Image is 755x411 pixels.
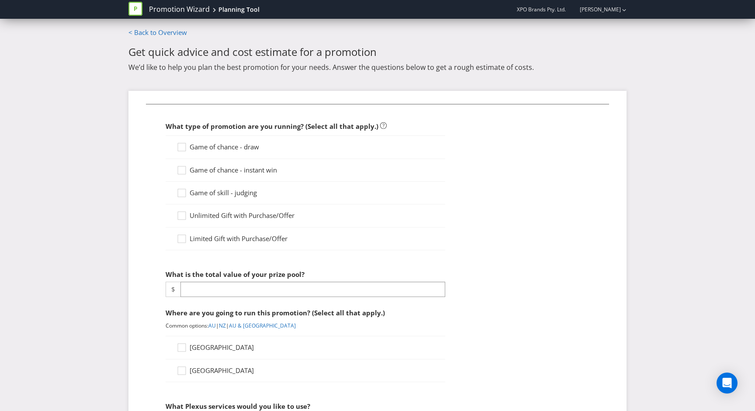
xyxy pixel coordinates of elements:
[226,322,229,329] span: |
[190,211,294,220] span: Unlimited Gift with Purchase/Offer
[166,282,180,297] span: $
[517,6,566,13] span: XPO Brands Pty. Ltd.
[190,142,259,151] span: Game of chance - draw
[571,6,621,13] a: [PERSON_NAME]
[216,322,219,329] span: |
[190,188,257,197] span: Game of skill - judging
[190,166,277,174] span: Game of chance - instant win
[166,322,208,329] span: Common options:
[218,5,260,14] div: Planning Tool
[166,402,310,411] span: What Plexus services would you like to use?
[128,46,627,58] h2: Get quick advice and cost estimate for a promotion
[219,322,226,329] a: NZ
[166,270,305,279] span: What is the total value of your prize pool?
[128,28,187,37] a: < Back to Overview
[190,366,254,375] span: [GEOGRAPHIC_DATA]
[149,4,210,14] a: Promotion Wizard
[190,343,254,352] span: [GEOGRAPHIC_DATA]
[128,62,627,72] p: We’d like to help you plan the best promotion for your needs. Answer the questions below to get a...
[190,234,287,243] span: Limited Gift with Purchase/Offer
[208,322,216,329] a: AU
[717,373,738,394] div: Open Intercom Messenger
[229,322,296,329] a: AU & [GEOGRAPHIC_DATA]
[166,122,378,131] span: What type of promotion are you running? (Select all that apply.)
[166,304,445,322] div: Where are you going to run this promotion? (Select all that apply.)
